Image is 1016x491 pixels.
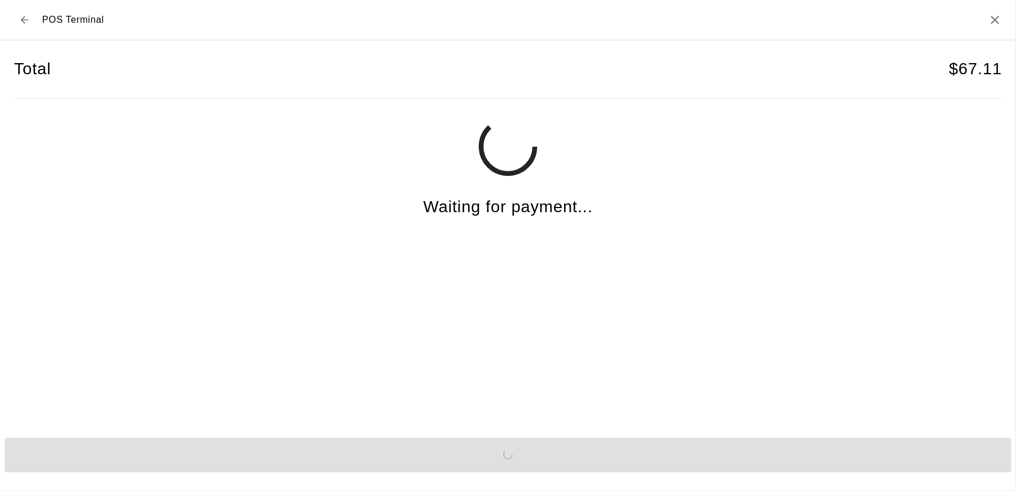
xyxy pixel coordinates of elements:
button: Back to checkout [14,9,35,30]
button: Close [988,13,1002,27]
h4: Waiting for payment... [423,197,593,217]
h4: $ 67.11 [949,59,1002,79]
div: POS Terminal [14,9,104,30]
h4: Total [14,59,51,79]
